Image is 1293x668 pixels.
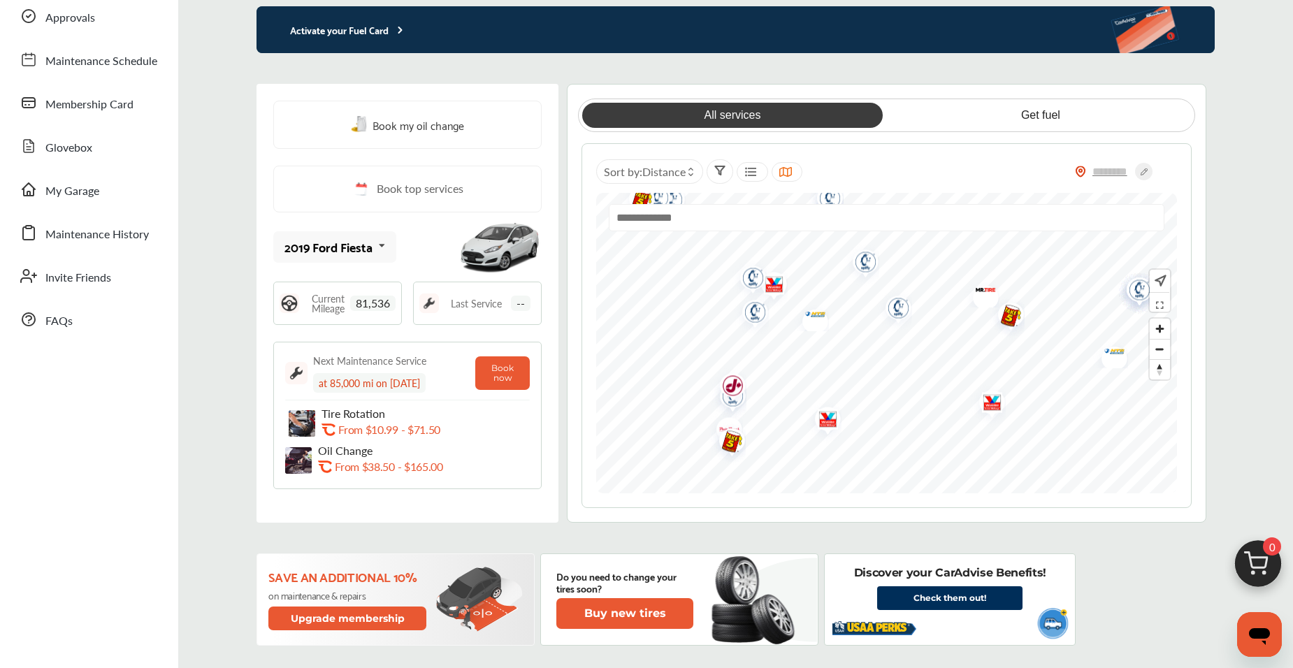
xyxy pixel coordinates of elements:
[273,166,542,212] a: Book top services
[705,491,742,535] img: logo-jiffylube.png
[1116,270,1153,314] img: logo-get-spiffy.png
[792,302,829,331] img: logo-mavis.png
[268,569,428,584] p: Save an additional 10%
[1091,339,1126,368] div: Map marker
[706,409,743,453] img: logo-pepboys.png
[338,423,440,436] p: From $10.99 - $71.50
[792,302,827,331] div: Map marker
[969,382,1004,426] div: Map marker
[13,258,164,294] a: Invite Friends
[458,215,542,278] img: mobile_12629_st0640_046.jpg
[804,399,839,443] div: Map marker
[1110,6,1215,53] img: activate-banner.5eeab9f0af3a0311e5fa.png
[1075,166,1086,177] img: location_vector_orange.38f05af8.svg
[313,373,426,393] div: at 85,000 mi on [DATE]
[306,293,350,313] span: Current Mileage
[709,365,744,409] div: Map marker
[45,269,111,287] span: Invite Friends
[732,292,767,336] div: Map marker
[596,193,1177,493] canvas: Map
[751,264,788,308] img: logo-valvoline.png
[709,421,744,466] div: Map marker
[988,295,1023,340] div: Map marker
[313,354,426,368] div: Next Maintenance Service
[284,240,373,254] div: 2019 Ford Fiesta
[962,278,999,307] img: logo-mrtire.png
[475,356,530,390] button: Book now
[875,288,912,332] img: logo-get-spiffy.png
[1237,612,1282,657] iframe: Button to launch messaging window
[842,242,877,286] div: Map marker
[832,616,916,640] img: usaa-logo.5ee3b997.svg
[962,278,997,307] div: Map marker
[45,226,149,244] span: Maintenance History
[877,586,1023,610] a: Check them out!
[969,382,1006,426] img: logo-valvoline.png
[285,362,308,384] img: maintenance_logo
[322,407,475,420] p: Tire Rotation
[1150,339,1170,359] button: Zoom out
[875,288,910,332] div: Map marker
[318,444,472,457] p: Oil Change
[377,180,463,198] span: Book top services
[988,295,1025,340] img: logo-take5.png
[289,410,315,437] img: tire-rotation-thumb.jpg
[730,258,767,302] img: logo-get-spiffy.png
[1150,359,1170,379] button: Reset bearing to north
[13,171,164,208] a: My Garage
[890,103,1191,128] a: Get fuel
[556,570,693,594] p: Do you need to change your tires soon?
[730,258,765,302] div: Map marker
[1152,273,1166,289] img: recenter.ce011a49.svg
[45,139,92,157] span: Glovebox
[451,298,502,308] span: Last Service
[285,447,312,474] img: oil-change-thumb.jpg
[854,565,1046,581] p: Discover your CarAdvise Benefits!
[13,41,164,78] a: Maintenance Schedule
[352,180,370,198] img: cal_icon.0803b883.svg
[45,312,73,331] span: FAQs
[268,590,428,601] p: on maintenance & repairs
[732,292,769,336] img: logo-get-spiffy.png
[1263,537,1281,556] span: 0
[706,409,741,453] div: Map marker
[1150,319,1170,339] button: Zoom in
[842,242,879,286] img: logo-get-spiffy.png
[642,164,686,180] span: Distance
[373,115,464,134] span: Book my oil change
[13,215,164,251] a: Maintenance History
[350,296,396,311] span: 81,536
[582,103,883,128] a: All services
[804,399,841,443] img: logo-valvoline.png
[1225,534,1292,601] img: cart_icon.3d0951e8.svg
[556,598,693,629] button: Buy new tires
[45,182,99,201] span: My Garage
[13,301,164,337] a: FAQs
[710,550,802,649] img: new-tire.a0c7fe23.svg
[419,293,439,313] img: maintenance_logo
[45,9,95,27] span: Approvals
[436,567,523,632] img: update-membership.81812027.svg
[13,128,164,164] a: Glovebox
[45,52,157,71] span: Maintenance Schedule
[1032,604,1073,642] img: usaa-vehicle.1b55c2f1.svg
[705,491,740,535] div: Map marker
[1091,339,1128,368] img: logo-mavis.png
[604,164,686,180] span: Sort by :
[45,96,133,114] span: Membership Card
[351,116,369,133] img: oil-change.e5047c97.svg
[709,365,746,409] img: logo-jiffylube.png
[1150,340,1170,359] span: Zoom out
[511,296,530,311] span: --
[280,293,299,313] img: steering_logo
[1150,360,1170,379] span: Reset bearing to north
[335,460,442,473] p: From $38.50 - $165.00
[257,22,406,38] p: Activate your Fuel Card
[351,115,464,134] a: Book my oil change
[13,85,164,121] a: Membership Card
[709,421,746,466] img: logo-take5.png
[751,264,786,308] div: Map marker
[556,598,696,629] a: Buy new tires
